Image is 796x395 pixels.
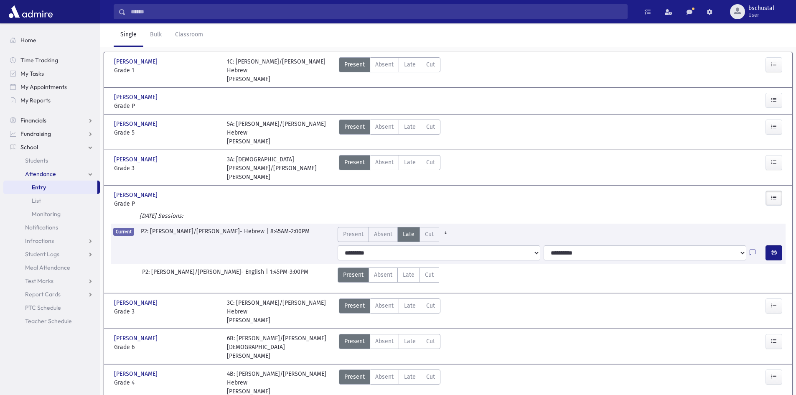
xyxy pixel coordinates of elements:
[270,227,310,242] span: 8:45AM-2:00PM
[3,234,100,247] a: Infractions
[3,207,100,221] a: Monitoring
[20,70,44,77] span: My Tasks
[403,270,415,279] span: Late
[114,128,219,137] span: Grade 5
[114,93,159,102] span: [PERSON_NAME]
[7,3,55,20] img: AdmirePro
[404,122,416,131] span: Late
[404,301,416,310] span: Late
[114,191,159,199] span: [PERSON_NAME]
[3,167,100,181] a: Attendance
[375,60,394,69] span: Absent
[227,298,331,325] div: 3C: [PERSON_NAME]/[PERSON_NAME] Hebrew [PERSON_NAME]
[114,57,159,66] span: [PERSON_NAME]
[114,23,143,47] a: Single
[426,122,435,131] span: Cut
[344,60,365,69] span: Present
[748,12,774,18] span: User
[3,33,100,47] a: Home
[25,157,48,164] span: Students
[343,230,364,239] span: Present
[20,97,51,104] span: My Reports
[426,337,435,346] span: Cut
[343,270,364,279] span: Present
[344,337,365,346] span: Present
[3,127,100,140] a: Fundraising
[3,194,100,207] a: List
[113,228,134,236] span: Current
[3,274,100,288] a: Test Marks
[375,372,394,381] span: Absent
[375,158,394,167] span: Absent
[114,102,219,110] span: Grade P
[3,67,100,80] a: My Tasks
[3,261,100,274] a: Meal Attendance
[141,227,266,242] span: P2: [PERSON_NAME]/[PERSON_NAME]- Hebrew
[3,140,100,154] a: School
[3,94,100,107] a: My Reports
[20,143,38,151] span: School
[126,4,627,19] input: Search
[3,314,100,328] a: Teacher Schedule
[375,337,394,346] span: Absent
[344,301,365,310] span: Present
[25,277,53,285] span: Test Marks
[375,301,394,310] span: Absent
[114,120,159,128] span: [PERSON_NAME]
[32,210,61,218] span: Monitoring
[20,83,67,91] span: My Appointments
[143,23,168,47] a: Bulk
[404,372,416,381] span: Late
[227,120,331,146] div: 5A: [PERSON_NAME]/[PERSON_NAME] Hebrew [PERSON_NAME]
[748,5,774,12] span: bschustal
[3,80,100,94] a: My Appointments
[3,114,100,127] a: Financials
[114,370,159,378] span: [PERSON_NAME]
[3,301,100,314] a: PTC Schedule
[114,334,159,343] span: [PERSON_NAME]
[142,268,266,283] span: P2: [PERSON_NAME]/[PERSON_NAME]- English
[25,304,61,311] span: PTC Schedule
[270,268,308,283] span: 1:45PM-3:00PM
[3,54,100,67] a: Time Tracking
[404,337,416,346] span: Late
[32,197,41,204] span: List
[426,372,435,381] span: Cut
[114,199,219,208] span: Grade P
[266,227,270,242] span: |
[3,247,100,261] a: Student Logs
[3,181,97,194] a: Entry
[344,372,365,381] span: Present
[227,155,331,181] div: 3A: [DEMOGRAPHIC_DATA][PERSON_NAME]/[PERSON_NAME] [PERSON_NAME]
[114,66,219,75] span: Grade 1
[339,334,440,360] div: AttTypes
[114,378,219,387] span: Grade 4
[344,122,365,131] span: Present
[426,301,435,310] span: Cut
[114,155,159,164] span: [PERSON_NAME]
[140,212,183,219] i: [DATE] Sessions:
[114,298,159,307] span: [PERSON_NAME]
[266,268,270,283] span: |
[403,230,415,239] span: Late
[20,117,46,124] span: Financials
[3,221,100,234] a: Notifications
[20,130,51,138] span: Fundraising
[25,317,72,325] span: Teacher Schedule
[25,291,61,298] span: Report Cards
[404,60,416,69] span: Late
[168,23,210,47] a: Classroom
[20,56,58,64] span: Time Tracking
[25,264,70,271] span: Meal Attendance
[25,224,58,231] span: Notifications
[20,36,36,44] span: Home
[338,227,452,242] div: AttTypes
[227,57,331,84] div: 1C: [PERSON_NAME]/[PERSON_NAME] Hebrew [PERSON_NAME]
[339,155,440,181] div: AttTypes
[114,307,219,316] span: Grade 3
[338,268,439,283] div: AttTypes
[227,334,331,360] div: 6B: [PERSON_NAME]/[PERSON_NAME] [DEMOGRAPHIC_DATA] [PERSON_NAME]
[404,158,416,167] span: Late
[25,237,54,245] span: Infractions
[32,183,46,191] span: Entry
